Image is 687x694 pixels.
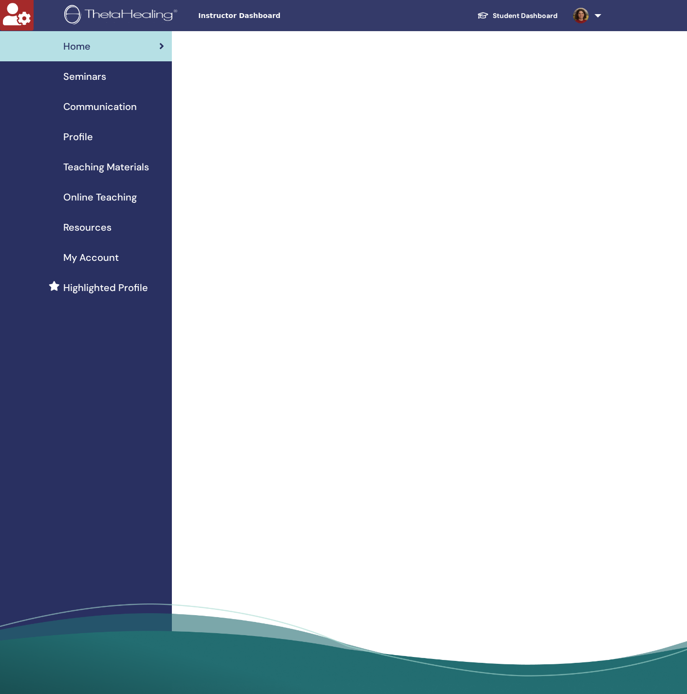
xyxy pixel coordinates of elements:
span: Home [63,39,91,54]
span: Profile [63,129,93,144]
span: Communication [63,99,137,114]
img: graduation-cap-white.svg [477,11,489,19]
img: default.jpg [573,8,589,23]
span: My Account [63,250,119,265]
span: Teaching Materials [63,160,149,174]
span: Resources [63,220,111,235]
span: Instructor Dashboard [198,11,344,21]
span: Online Teaching [63,190,137,204]
img: logo.png [64,5,181,27]
span: Highlighted Profile [63,280,148,295]
a: Student Dashboard [469,7,565,25]
span: Seminars [63,69,106,84]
